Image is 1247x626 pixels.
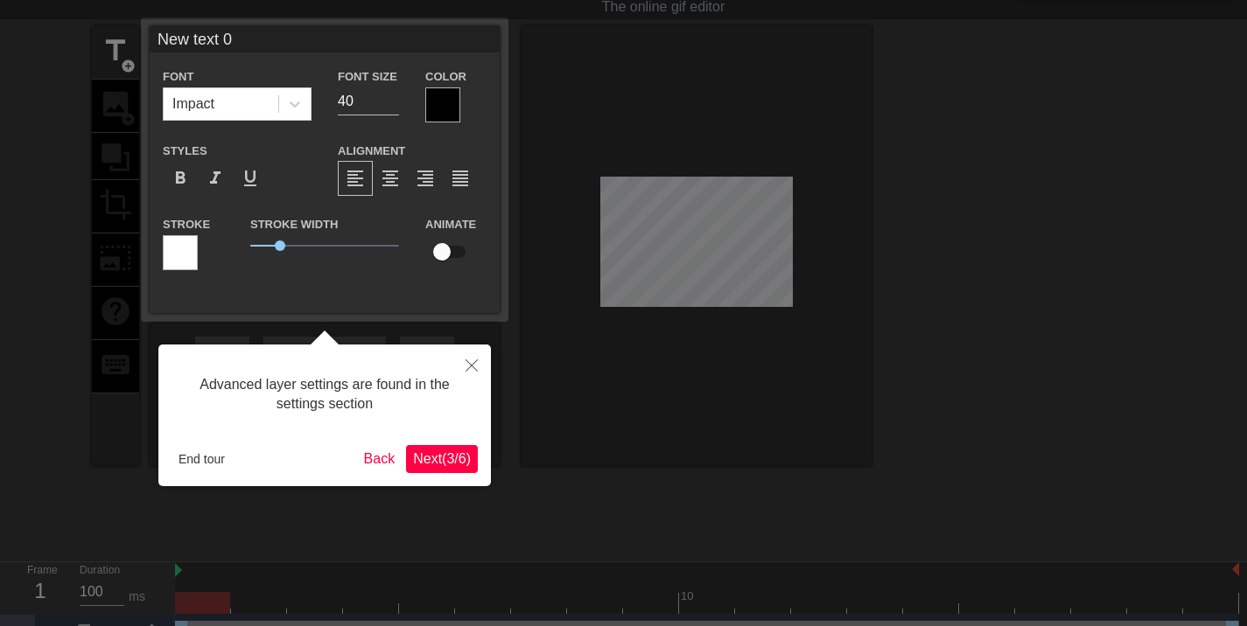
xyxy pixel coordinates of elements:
button: Close [452,344,491,385]
div: Advanced layer settings are found in the settings section [172,358,478,432]
button: Back [357,445,403,473]
button: Next [406,445,478,473]
span: Next ( 3 / 6 ) [413,451,471,466]
button: End tour [172,446,232,472]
